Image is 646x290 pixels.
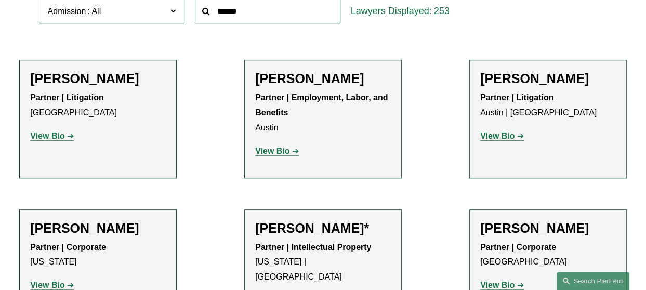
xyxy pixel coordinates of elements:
strong: Partner | Litigation [30,93,103,102]
p: Austin | [GEOGRAPHIC_DATA] [480,90,616,121]
p: [US_STATE] [30,240,166,270]
strong: Partner | Litigation [480,93,553,102]
a: View Bio [480,281,524,289]
h2: [PERSON_NAME] [480,71,616,86]
h2: [PERSON_NAME] [30,220,166,236]
strong: Partner | Corporate [30,243,106,252]
strong: Partner | Corporate [480,243,556,252]
strong: View Bio [30,281,64,289]
strong: Partner | Intellectual Property [255,243,371,252]
a: View Bio [480,131,524,140]
strong: View Bio [30,131,64,140]
span: 253 [434,6,450,16]
h2: [PERSON_NAME]* [255,220,391,236]
a: View Bio [30,281,74,289]
span: Admission [48,7,86,16]
h2: [PERSON_NAME] [30,71,166,86]
strong: View Bio [480,131,515,140]
p: [GEOGRAPHIC_DATA] [30,90,166,121]
a: Search this site [557,272,629,290]
p: [GEOGRAPHIC_DATA] [480,240,616,270]
a: View Bio [30,131,74,140]
strong: View Bio [255,147,289,155]
strong: View Bio [480,281,515,289]
h2: [PERSON_NAME] [480,220,616,236]
strong: Partner | Employment, Labor, and Benefits [255,93,390,117]
p: [US_STATE] | [GEOGRAPHIC_DATA] [255,240,391,285]
h2: [PERSON_NAME] [255,71,391,86]
a: View Bio [255,147,299,155]
p: Austin [255,90,391,135]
